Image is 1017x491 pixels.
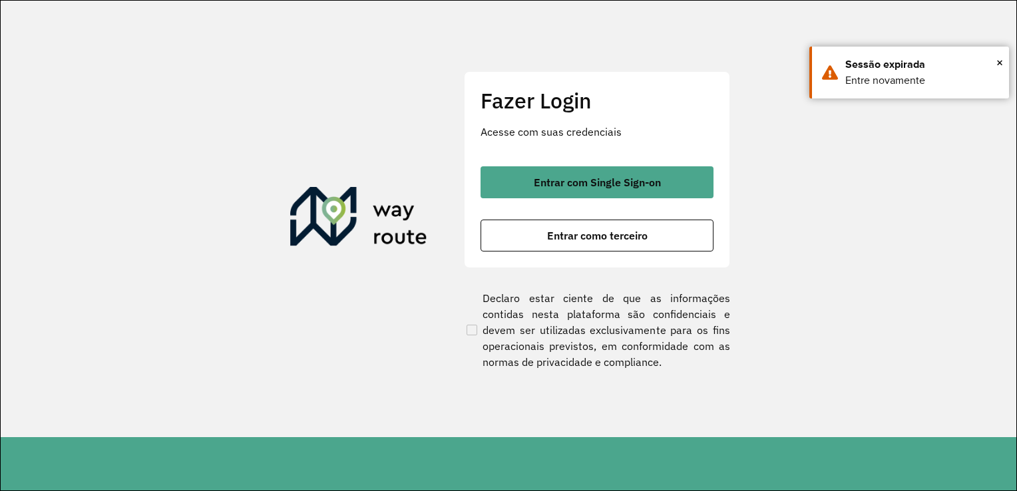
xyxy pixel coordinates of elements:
[845,73,999,88] div: Entre novamente
[481,124,713,140] p: Acesse com suas credenciais
[481,220,713,251] button: button
[996,53,1003,73] button: Close
[481,166,713,198] button: button
[996,53,1003,73] span: ×
[534,177,661,188] span: Entrar com Single Sign-on
[290,187,427,251] img: Roteirizador AmbevTech
[845,57,999,73] div: Sessão expirada
[481,88,713,113] h2: Fazer Login
[547,230,648,241] span: Entrar como terceiro
[464,290,730,370] label: Declaro estar ciente de que as informações contidas nesta plataforma são confidenciais e devem se...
